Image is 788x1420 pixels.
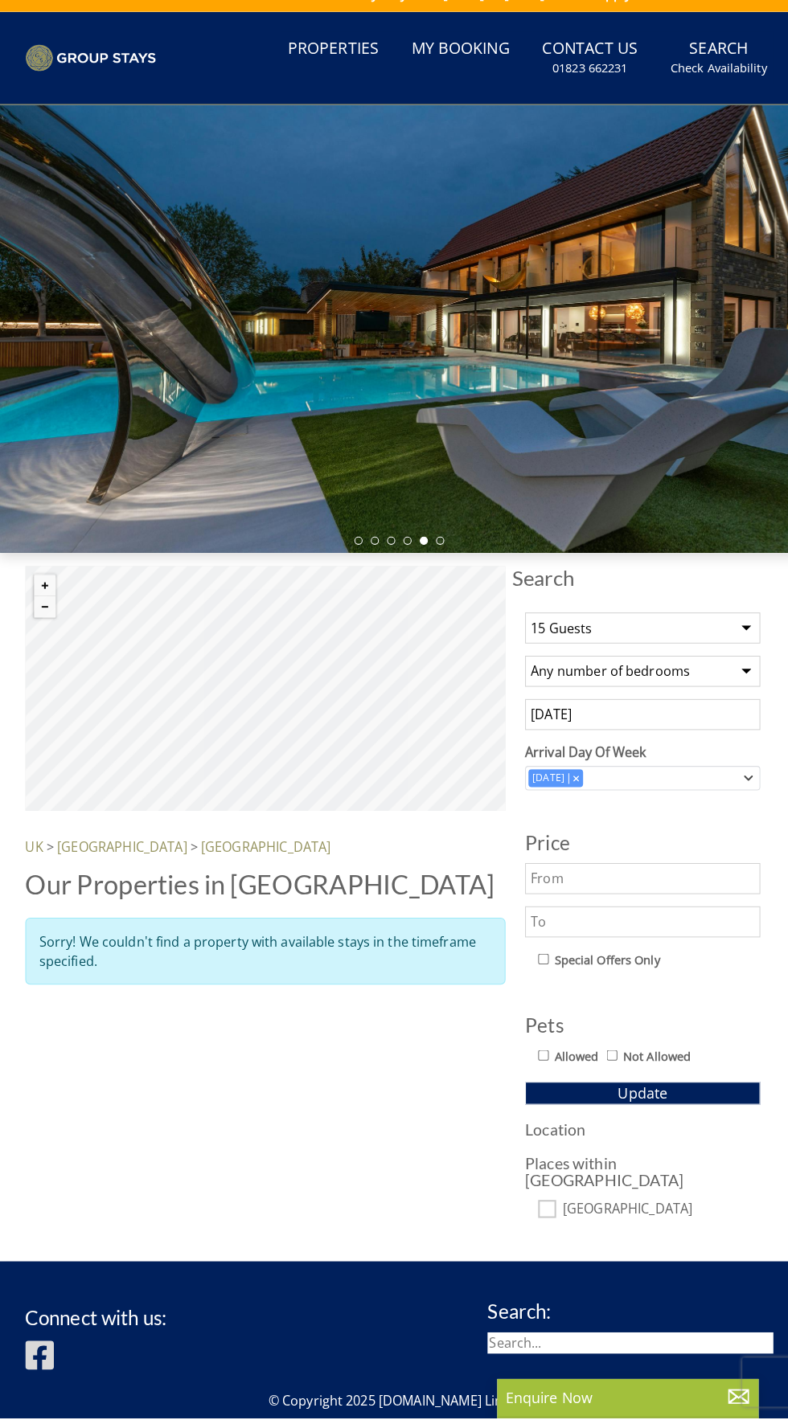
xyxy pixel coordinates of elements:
[518,874,749,904] input: From
[528,55,635,107] a: Contact Us01823 662231
[614,1055,681,1073] label: Not Allowed
[26,880,499,908] h1: Our Properties in [GEOGRAPHIC_DATA]
[655,55,762,107] a: SearchCheck Availability
[35,590,55,611] button: Zoom in
[518,755,749,774] label: Arrival Day Of Week
[277,55,380,91] a: Properties
[547,960,651,978] label: Special Offers Only
[35,611,55,632] button: Zoom out
[547,1055,590,1073] label: Allowed
[505,581,762,604] span: Search
[518,1023,749,1044] h3: Pets
[26,927,499,993] div: Sorry! We couldn't find a property with available stays in the timeframe specified.
[199,849,326,866] a: [GEOGRAPHIC_DATA]
[481,1336,762,1357] input: Search...
[518,1127,749,1144] h3: Location
[518,916,749,947] input: To
[518,843,749,864] h3: Price
[26,68,154,95] img: Group Stays
[481,1304,762,1325] h3: Search:
[499,1389,740,1410] p: Enquire Now
[400,55,509,91] a: My Booking
[609,1091,659,1110] span: Update
[26,1393,762,1413] p: © Copyright 2025 [DOMAIN_NAME] Limited
[26,1311,165,1332] h3: Connect with us:
[518,1089,749,1111] button: Update
[518,1160,749,1194] h3: Places within [GEOGRAPHIC_DATA]
[521,783,560,797] div: [DATE]
[518,778,749,802] div: Combobox
[188,849,195,866] span: >
[518,712,749,743] input: Arrival Date
[545,83,619,99] small: 01823 662231
[26,849,43,866] a: UK
[661,83,756,99] small: Check Availability
[555,1206,749,1224] label: [GEOGRAPHIC_DATA]
[26,1342,54,1374] img: Facebook
[47,849,54,866] span: >
[26,581,499,822] canvas: Map
[57,849,185,866] a: [GEOGRAPHIC_DATA]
